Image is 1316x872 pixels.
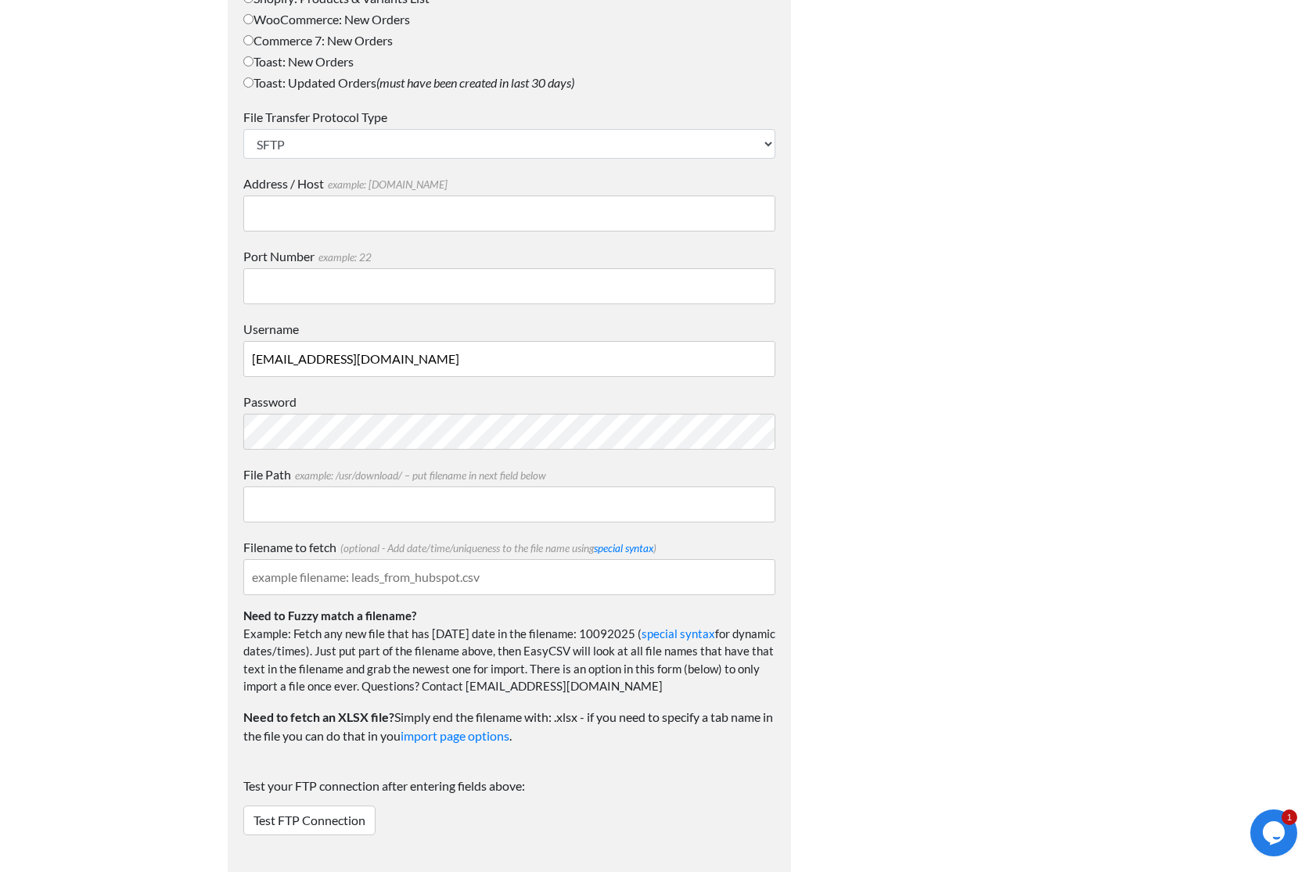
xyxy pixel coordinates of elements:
input: Toast: Updated Orders(must have been created in last 30 days) [243,77,253,88]
input: example filename: leads_from_hubspot.csv [243,559,775,595]
iframe: chat widget [1250,809,1300,856]
input: Commerce 7: New Orders [243,35,253,45]
label: Commerce 7: New Orders [243,31,775,50]
label: WooCommerce: New Orders [243,10,775,29]
input: WooCommerce: New Orders [243,14,253,24]
label: Toast: Updated Orders [243,74,775,92]
label: Filename to fetch [243,538,775,557]
label: File Transfer Protocol Type [243,108,775,127]
a: import page options [401,728,509,743]
a: special syntax [642,626,715,641]
label: Password [243,393,775,411]
strong: Need to Fuzzy match a filename? [243,608,416,623]
label: Toast: New Orders [243,52,775,71]
label: Username [243,320,775,339]
span: (optional - Add date/time/uniqueness to the file name using ) [336,542,656,554]
label: Port Number [243,247,775,266]
i: (must have been created in last 30 days) [376,75,574,90]
a: Test FTP Connection [243,806,376,835]
strong: Need to fetch an XLSX file? [243,709,394,724]
p: Example: Fetch any new file that has [DATE] date in the filename: 10092025 ( for dynamic dates/ti... [243,595,775,695]
label: Address / Host [243,174,775,193]
input: Toast: New Orders [243,56,253,66]
label: Test your FTP connection after entering fields above: [243,777,775,803]
span: example: 22 [315,251,372,264]
label: File Path [243,465,775,484]
span: example: /usr/download/ – put filename in next field below [291,469,546,482]
span: example: [DOMAIN_NAME] [324,178,448,191]
p: Simply end the filename with: .xlsx - if you need to specify a tab name in the file you can do th... [243,708,775,745]
a: special syntax [594,542,653,554]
